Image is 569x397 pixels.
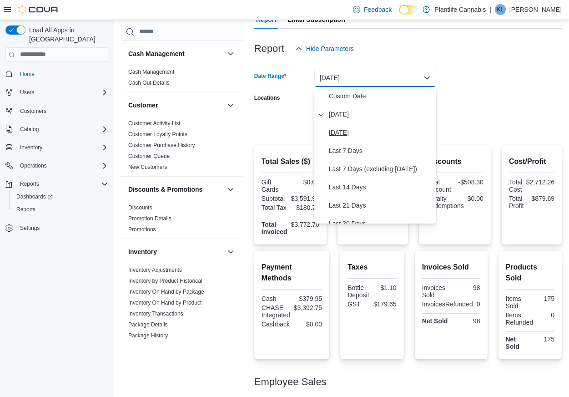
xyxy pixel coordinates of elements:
a: New Customers [128,164,167,170]
div: $379.95 [293,295,322,302]
button: Customer [225,100,236,111]
a: Inventory by Product Historical [128,278,202,284]
div: $1.10 [374,284,397,291]
span: Load All Apps in [GEOGRAPHIC_DATA] [25,25,108,44]
span: Operations [16,160,108,171]
div: Cash Management [121,66,243,92]
span: New Customers [128,163,167,171]
div: Inventory [121,265,243,388]
a: Customers [16,106,50,117]
span: Inventory Adjustments [128,266,182,274]
h3: Employee Sales [254,377,327,387]
h2: Invoices Sold [422,262,480,273]
button: Cash Management [225,48,236,59]
a: Customer Loyalty Points [128,131,187,137]
div: -$508.30 [457,178,483,186]
div: $0.00 [293,321,322,328]
span: Last 30 Days [329,218,433,229]
strong: Net Sold [506,336,519,350]
h3: Cash Management [128,49,185,58]
span: Last 7 Days (excluding [DATE]) [329,163,433,174]
div: Select listbox [314,87,436,224]
span: Cash Management [128,68,174,76]
h3: Discounts & Promotions [128,185,202,194]
div: Loyalty Redemptions [426,195,464,209]
img: Cova [18,5,59,14]
span: Feedback [364,5,392,14]
button: [DATE] [314,69,436,87]
p: Plantlife Cannabis [434,4,486,15]
div: Items Refunded [506,311,534,326]
span: Home [16,68,108,80]
a: Cash Management [128,69,174,75]
button: Inventory [225,246,236,257]
span: Package History [128,332,168,339]
label: Date Range [254,72,287,80]
a: Cash Out Details [128,80,170,86]
span: Home [20,71,35,78]
a: Home [16,69,38,80]
a: Promotions [128,226,156,233]
span: Dashboards [16,193,53,200]
button: Inventory [16,142,46,153]
div: Total Discount [426,178,453,193]
div: Total Cost [509,178,523,193]
div: CHASE - Integrated [262,304,290,319]
input: Dark Mode [399,5,418,15]
span: Inventory by Product Historical [128,277,202,285]
span: Operations [20,162,47,169]
button: Discounts & Promotions [225,184,236,195]
strong: Net Sold [422,317,448,325]
div: Discounts & Promotions [121,202,243,239]
div: $3,591.95 [291,195,319,202]
span: KL [497,4,504,15]
span: Customer Purchase History [128,142,195,149]
a: Inventory Transactions [128,310,183,317]
h2: Total Sales ($) [262,156,319,167]
div: Gift Cards [262,178,289,193]
a: Dashboards [13,191,56,202]
span: Users [16,87,108,98]
button: Customers [2,104,112,117]
p: | [489,4,491,15]
span: Last 7 Days [329,145,433,156]
a: Reports [13,204,39,215]
span: Customer Queue [128,153,170,160]
span: Customers [16,105,108,117]
button: Cash Management [128,49,223,58]
a: Discounts [128,204,152,211]
div: $180.75 [292,204,319,211]
span: [DATE] [329,127,433,138]
button: Discounts & Promotions [128,185,223,194]
button: Home [2,67,112,81]
div: 0 [537,311,554,319]
div: Subtotal [262,195,287,202]
a: Inventory On Hand by Product [128,300,201,306]
span: Users [20,89,34,96]
span: Catalog [16,124,108,135]
button: Customer [128,101,223,110]
a: Settings [16,223,43,234]
span: Customers [20,107,46,115]
a: Inventory Adjustments [128,267,182,273]
span: Customer Loyalty Points [128,131,187,138]
button: Inventory [128,247,223,256]
span: Settings [16,222,108,234]
span: Dashboards [13,191,108,202]
button: Users [16,87,38,98]
div: Kaitlyn Lee [495,4,506,15]
span: Customer Activity List [128,120,181,127]
div: 0 [477,300,480,308]
button: Catalog [2,123,112,136]
button: Users [2,86,112,99]
div: $0.00 [292,178,319,186]
span: Custom Date [329,91,433,102]
div: Bottle Deposit [347,284,370,299]
button: Reports [9,203,112,216]
p: [PERSON_NAME] [509,4,562,15]
a: Customer Purchase History [128,142,195,148]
